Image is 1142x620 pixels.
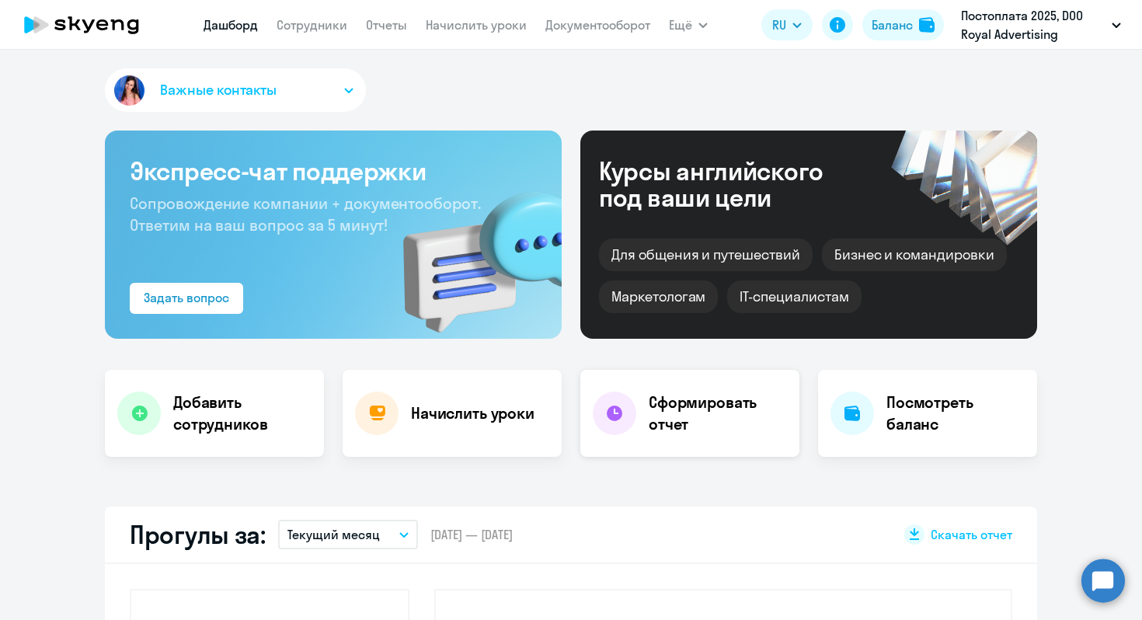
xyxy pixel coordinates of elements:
h3: Экспресс-чат поддержки [130,155,537,186]
a: Документооборот [545,17,650,33]
div: Баланс [872,16,913,34]
button: Задать вопрос [130,283,243,314]
h4: Сформировать отчет [649,392,787,435]
h4: Добавить сотрудников [173,392,312,435]
span: [DATE] — [DATE] [430,526,513,543]
button: Балансbalance [862,9,944,40]
span: Сопровождение компании + документооборот. Ответим на ваш вопрос за 5 минут! [130,193,481,235]
p: Постоплата 2025, DOO Royal Advertising [961,6,1105,44]
span: Важные контакты [160,80,277,100]
span: RU [772,16,786,34]
div: Бизнес и командировки [822,239,1007,271]
h4: Посмотреть баланс [886,392,1025,435]
h4: Начислить уроки [411,402,534,424]
span: Ещё [669,16,692,34]
a: Отчеты [366,17,407,33]
span: Скачать отчет [931,526,1012,543]
a: Начислить уроки [426,17,527,33]
div: IT-специалистам [727,280,861,313]
img: balance [919,17,935,33]
div: Маркетологам [599,280,718,313]
button: Важные контакты [105,68,366,112]
button: Текущий месяц [278,520,418,549]
div: Задать вопрос [144,288,229,307]
div: Курсы английского под ваши цели [599,158,865,211]
h2: Прогулы за: [130,519,266,550]
img: avatar [111,72,148,109]
button: Постоплата 2025, DOO Royal Advertising [953,6,1129,44]
a: Дашборд [204,17,258,33]
div: Для общения и путешествий [599,239,813,271]
img: bg-img [381,164,562,339]
a: Сотрудники [277,17,347,33]
button: RU [761,9,813,40]
p: Текущий месяц [287,525,380,544]
button: Ещё [669,9,708,40]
